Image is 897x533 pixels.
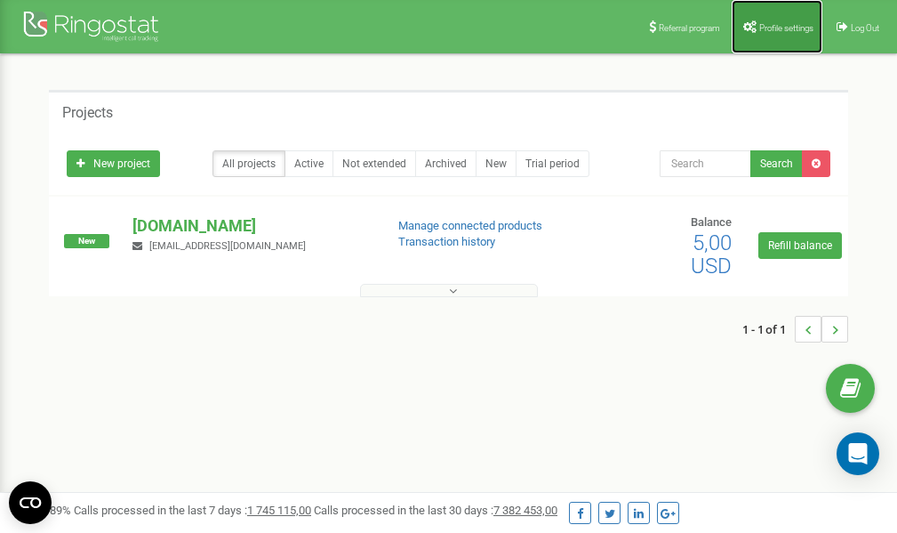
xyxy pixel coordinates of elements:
[398,219,542,232] a: Manage connected products
[212,150,285,177] a: All projects
[67,150,160,177] a: New project
[74,504,311,517] span: Calls processed in the last 7 days :
[284,150,333,177] a: Active
[64,234,109,248] span: New
[851,23,879,33] span: Log Out
[758,232,842,259] a: Refill balance
[415,150,477,177] a: Archived
[691,230,732,279] span: 5,00 USD
[247,504,311,517] u: 1 745 115,00
[62,105,113,121] h5: Projects
[398,235,495,248] a: Transaction history
[750,150,803,177] button: Search
[759,23,813,33] span: Profile settings
[837,432,879,475] div: Open Intercom Messenger
[742,298,848,360] nav: ...
[660,150,751,177] input: Search
[691,215,732,229] span: Balance
[493,504,557,517] u: 7 382 453,00
[132,214,369,238] p: [DOMAIN_NAME]
[516,150,589,177] a: Trial period
[149,240,306,252] span: [EMAIL_ADDRESS][DOMAIN_NAME]
[742,316,795,343] span: 1 - 1 of 1
[9,481,52,524] button: Open CMP widget
[659,23,720,33] span: Referral program
[476,150,517,177] a: New
[314,504,557,517] span: Calls processed in the last 30 days :
[332,150,416,177] a: Not extended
